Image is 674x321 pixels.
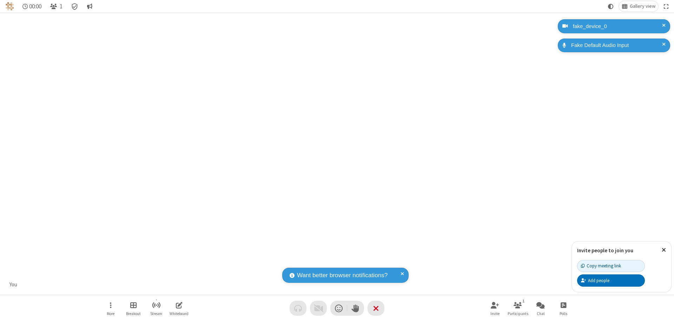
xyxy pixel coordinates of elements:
[553,298,574,318] button: Open poll
[605,1,616,12] button: Using system theme
[560,312,567,316] span: Polls
[569,41,665,49] div: Fake Default Audio Input
[347,301,364,316] button: Raise hand
[619,1,658,12] button: Change layout
[630,4,655,9] span: Gallery view
[60,3,62,10] span: 1
[68,1,81,12] div: Meeting details Encryption enabled
[484,298,505,318] button: Invite participants (⌘+Shift+I)
[537,312,545,316] span: Chat
[6,2,14,11] img: QA Selenium DO NOT DELETE OR CHANGE
[107,312,114,316] span: More
[490,312,500,316] span: Invite
[530,298,551,318] button: Open chat
[170,312,189,316] span: Whiteboard
[507,298,528,318] button: Open participant list
[661,1,672,12] button: Fullscreen
[570,22,665,30] div: fake_device_0
[577,260,645,272] button: Copy meeting link
[123,298,144,318] button: Manage Breakout Rooms
[297,271,388,280] span: Want better browser notifications?
[7,281,20,289] div: You
[29,3,41,10] span: 00:00
[330,301,347,316] button: Send a reaction
[656,241,671,259] button: Close popover
[368,301,384,316] button: End or leave meeting
[577,247,633,254] label: Invite people to join you
[508,312,528,316] span: Participants
[84,1,95,12] button: Conversation
[521,298,527,304] div: 1
[150,312,162,316] span: Stream
[168,298,190,318] button: Open shared whiteboard
[310,301,327,316] button: Video
[126,312,141,316] span: Breakout
[47,1,65,12] button: Open participant list
[20,1,45,12] div: Timer
[577,274,645,286] button: Add people
[146,298,167,318] button: Start streaming
[581,262,621,269] div: Copy meeting link
[290,301,306,316] button: Audio problem - check your Internet connection or call by phone
[100,298,121,318] button: Open menu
